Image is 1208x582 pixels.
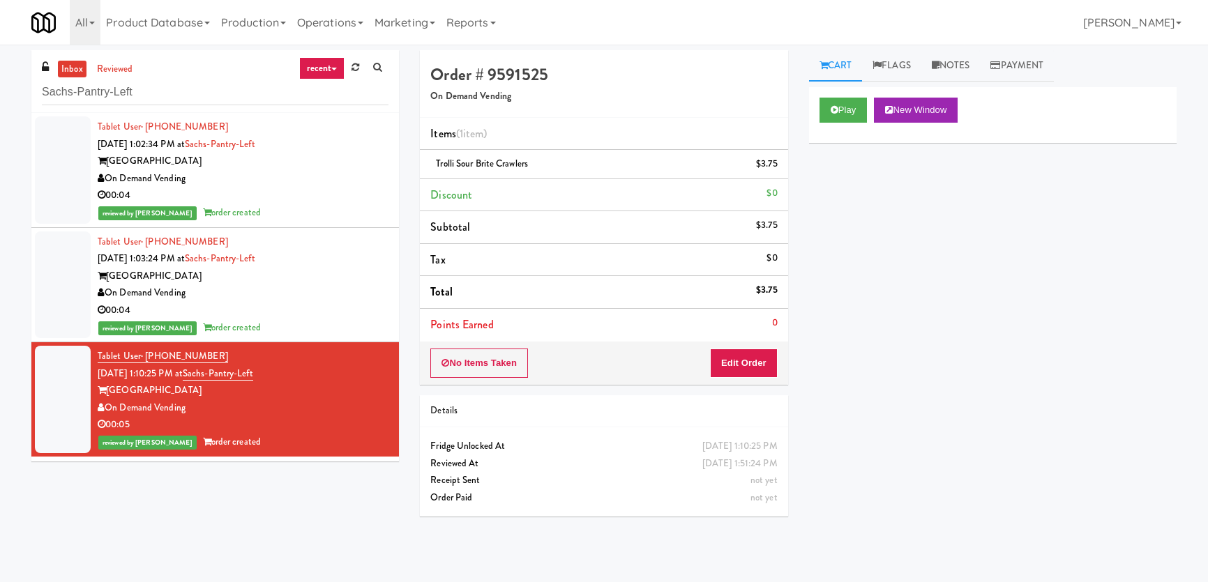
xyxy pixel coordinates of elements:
span: [DATE] 1:10:25 PM at [98,367,183,380]
button: Play [820,98,868,123]
div: 00:05 [98,416,388,434]
a: Sachs-Pantry-Left [185,137,255,151]
img: Micromart [31,10,56,35]
div: 00:04 [98,302,388,319]
span: reviewed by [PERSON_NAME] [98,436,197,450]
span: Discount [430,187,472,203]
span: [DATE] 1:03:24 PM at [98,252,185,265]
div: $3.75 [756,155,778,173]
div: $0 [767,250,777,267]
div: Details [430,402,777,420]
span: · [PHONE_NUMBER] [141,349,228,362]
div: Order Paid [430,489,777,507]
span: Total [430,284,453,300]
button: Edit Order [710,349,778,378]
span: order created [203,321,261,334]
span: Trolli Sour Brite Crawlers [436,157,528,170]
h4: Order # 9591525 [430,66,777,84]
button: New Window [874,98,958,123]
span: reviewed by [PERSON_NAME] [98,321,197,335]
span: Subtotal [430,219,470,235]
li: Tablet User· [PHONE_NUMBER][DATE] 1:10:25 PM atSachs-Pantry-Left[GEOGRAPHIC_DATA]On Demand Vendin... [31,342,399,457]
button: No Items Taken [430,349,528,378]
div: $0 [767,185,777,202]
a: Notes [921,50,981,82]
li: Tablet User· [PHONE_NUMBER][DATE] 1:02:34 PM atSachs-Pantry-Left[GEOGRAPHIC_DATA]On Demand Vendin... [31,113,399,228]
div: Receipt Sent [430,472,777,489]
div: Fridge Unlocked At [430,438,777,455]
span: not yet [750,491,778,504]
div: On Demand Vending [98,170,388,187]
a: Cart [809,50,863,82]
span: [DATE] 1:02:34 PM at [98,137,185,151]
a: Sachs-Pantry-Left [185,252,255,265]
div: On Demand Vending [98,399,388,417]
div: $3.75 [756,282,778,299]
a: Flags [862,50,921,82]
a: Tablet User· [PHONE_NUMBER] [98,120,228,133]
div: Reviewed At [430,455,777,473]
a: Sachs-Pantry-Left [183,367,253,381]
span: · [PHONE_NUMBER] [141,235,228,248]
div: [DATE] 1:10:25 PM [702,438,778,455]
a: Payment [980,50,1054,82]
a: reviewed [93,61,137,78]
div: On Demand Vending [98,284,388,302]
span: Tax [430,252,445,268]
span: order created [203,206,261,219]
div: [GEOGRAPHIC_DATA] [98,153,388,170]
h5: On Demand Vending [430,91,777,102]
a: recent [299,57,345,79]
span: · [PHONE_NUMBER] [141,120,228,133]
span: order created [203,435,261,448]
a: Tablet User· [PHONE_NUMBER] [98,349,228,363]
span: Items [430,125,487,141]
div: [GEOGRAPHIC_DATA] [98,268,388,285]
div: 0 [772,314,778,332]
li: Tablet User· [PHONE_NUMBER][DATE] 1:03:24 PM atSachs-Pantry-Left[GEOGRAPHIC_DATA]On Demand Vendin... [31,228,399,343]
ng-pluralize: item [463,125,483,141]
div: $3.75 [756,217,778,234]
a: inbox [58,61,86,78]
div: [GEOGRAPHIC_DATA] [98,382,388,399]
input: Search vision orders [42,79,388,105]
div: 00:04 [98,187,388,204]
span: (1 ) [456,125,488,141]
span: reviewed by [PERSON_NAME] [98,206,197,220]
a: Tablet User· [PHONE_NUMBER] [98,235,228,248]
span: Points Earned [430,316,493,332]
span: not yet [750,473,778,487]
div: [DATE] 1:51:24 PM [702,455,778,473]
